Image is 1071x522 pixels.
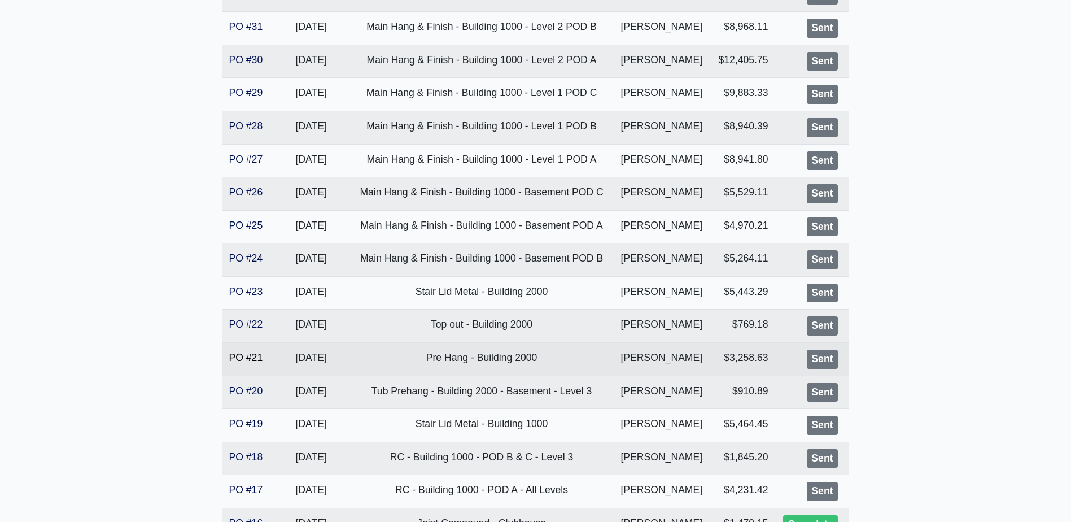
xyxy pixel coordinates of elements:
[807,151,837,171] div: Sent
[229,484,263,495] a: PO #17
[229,418,263,429] a: PO #19
[350,111,613,144] td: Main Hang & Finish - Building 1000 - Level 1 POD B
[229,154,263,165] a: PO #27
[807,284,837,303] div: Sent
[272,276,350,310] td: [DATE]
[710,343,775,376] td: $3,258.63
[272,310,350,343] td: [DATE]
[807,19,837,38] div: Sent
[272,177,350,211] td: [DATE]
[613,45,710,78] td: [PERSON_NAME]
[613,78,710,111] td: [PERSON_NAME]
[350,243,613,277] td: Main Hang & Finish - Building 1000 - Basement POD B
[807,383,837,402] div: Sent
[229,186,263,198] a: PO #26
[710,78,775,111] td: $9,883.33
[272,144,350,177] td: [DATE]
[350,177,613,211] td: Main Hang & Finish - Building 1000 - Basement POD C
[807,184,837,203] div: Sent
[272,78,350,111] td: [DATE]
[807,217,837,237] div: Sent
[613,111,710,144] td: [PERSON_NAME]
[710,210,775,243] td: $4,970.21
[710,276,775,310] td: $5,443.29
[710,243,775,277] td: $5,264.11
[710,12,775,45] td: $8,968.11
[272,12,350,45] td: [DATE]
[229,220,263,231] a: PO #25
[272,111,350,144] td: [DATE]
[807,250,837,269] div: Sent
[613,12,710,45] td: [PERSON_NAME]
[350,343,613,376] td: Pre Hang - Building 2000
[613,343,710,376] td: [PERSON_NAME]
[350,310,613,343] td: Top out - Building 2000
[710,144,775,177] td: $8,941.80
[350,442,613,475] td: RC - Building 1000 - POD B & C - Level 3
[710,442,775,475] td: $1,845.20
[613,409,710,442] td: [PERSON_NAME]
[710,45,775,78] td: $12,405.75
[229,385,263,397] a: PO #20
[272,45,350,78] td: [DATE]
[350,78,613,111] td: Main Hang & Finish - Building 1000 - Level 1 POD C
[807,416,837,435] div: Sent
[229,286,263,297] a: PO #23
[350,409,613,442] td: Stair Lid Metal - Building 1000
[807,482,837,501] div: Sent
[613,276,710,310] td: [PERSON_NAME]
[229,319,263,330] a: PO #22
[350,12,613,45] td: Main Hang & Finish - Building 1000 - Level 2 POD B
[272,243,350,277] td: [DATE]
[710,376,775,409] td: $910.89
[613,243,710,277] td: [PERSON_NAME]
[272,210,350,243] td: [DATE]
[807,316,837,336] div: Sent
[710,475,775,508] td: $4,231.42
[229,120,263,132] a: PO #28
[613,210,710,243] td: [PERSON_NAME]
[229,352,263,363] a: PO #21
[272,376,350,409] td: [DATE]
[229,451,263,463] a: PO #18
[350,210,613,243] td: Main Hang & Finish - Building 1000 - Basement POD A
[350,45,613,78] td: Main Hang & Finish - Building 1000 - Level 2 POD A
[272,475,350,508] td: [DATE]
[229,253,263,264] a: PO #24
[807,449,837,468] div: Sent
[613,310,710,343] td: [PERSON_NAME]
[613,376,710,409] td: [PERSON_NAME]
[272,409,350,442] td: [DATE]
[807,85,837,104] div: Sent
[272,442,350,475] td: [DATE]
[350,376,613,409] td: Tub Prehang - Building 2000 - Basement - Level 3
[807,118,837,137] div: Sent
[229,54,263,66] a: PO #30
[229,21,263,32] a: PO #31
[613,475,710,508] td: [PERSON_NAME]
[710,310,775,343] td: $769.18
[613,177,710,211] td: [PERSON_NAME]
[613,144,710,177] td: [PERSON_NAME]
[350,144,613,177] td: Main Hang & Finish - Building 1000 - Level 1 POD A
[710,409,775,442] td: $5,464.45
[710,111,775,144] td: $8,940.39
[350,276,613,310] td: Stair Lid Metal - Building 2000
[229,87,263,98] a: PO #29
[272,343,350,376] td: [DATE]
[350,475,613,508] td: RC - Building 1000 - POD A - All Levels
[807,52,837,71] div: Sent
[613,442,710,475] td: [PERSON_NAME]
[710,177,775,211] td: $5,529.11
[807,350,837,369] div: Sent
